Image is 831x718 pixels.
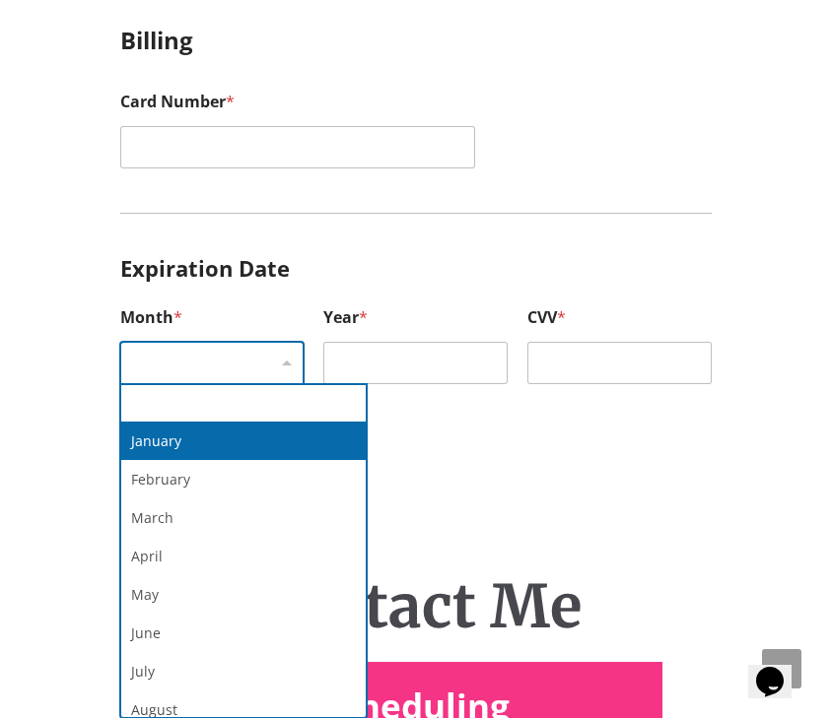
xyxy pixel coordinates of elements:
[121,537,366,575] div: April
[121,614,366,652] div: June
[120,12,712,55] h3: Billing
[170,571,662,642] h1: Contact Me
[120,308,305,327] label: Month
[121,460,366,498] div: February
[121,498,366,537] div: March
[120,213,712,279] h3: Expiration Date
[121,652,366,690] div: July
[120,93,712,111] label: Card Number
[121,422,366,460] div: January
[121,575,366,614] div: May
[323,308,508,327] label: Year
[748,639,811,698] iframe: chat widget
[527,308,712,327] label: CVV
